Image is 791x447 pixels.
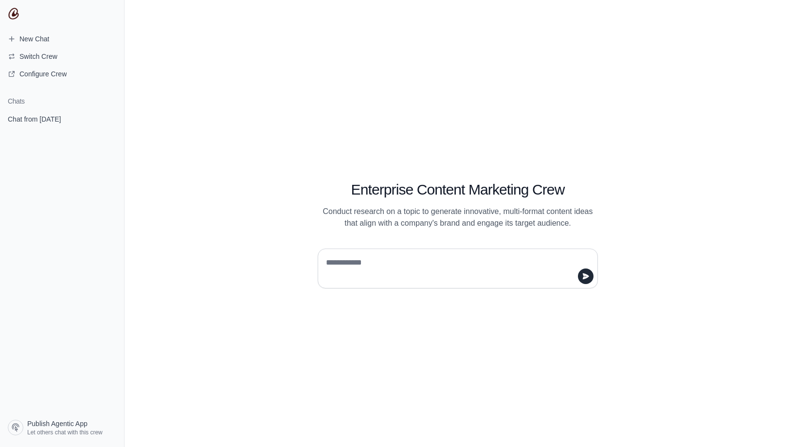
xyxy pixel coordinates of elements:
h1: Enterprise Content Marketing Crew [318,181,598,198]
p: Conduct research on a topic to generate innovative, multi-format content ideas that align with a ... [318,206,598,229]
span: Let others chat with this crew [27,429,103,436]
span: Switch Crew [19,52,57,61]
a: New Chat [4,31,120,47]
a: Publish Agentic App Let others chat with this crew [4,416,120,439]
span: Publish Agentic App [27,419,88,429]
span: New Chat [19,34,49,44]
a: Configure Crew [4,66,120,82]
span: Configure Crew [19,69,67,79]
span: Chat from [DATE] [8,114,61,124]
a: Chat from [DATE] [4,110,120,128]
button: Switch Crew [4,49,120,64]
img: CrewAI Logo [8,8,19,19]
